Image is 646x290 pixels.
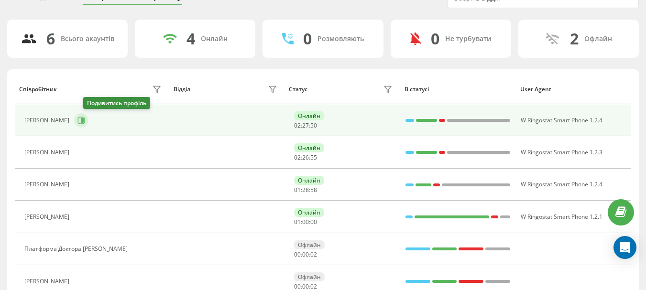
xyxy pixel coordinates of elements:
[294,250,301,258] span: 00
[24,278,72,285] div: [PERSON_NAME]
[294,208,324,217] div: Онлайн
[310,186,317,194] span: 58
[445,35,492,43] div: Не турбувати
[570,30,579,48] div: 2
[186,30,195,48] div: 4
[24,149,72,156] div: [PERSON_NAME]
[294,176,324,185] div: Онлайн
[310,121,317,129] span: 50
[521,180,602,188] span: W Ringostat Smart Phone 1.2.4
[294,143,324,152] div: Онлайн
[310,218,317,226] span: 00
[24,181,72,188] div: [PERSON_NAME]
[24,117,72,124] div: [PERSON_NAME]
[520,86,627,93] div: User Agent
[19,86,57,93] div: Співробітник
[431,30,439,48] div: 0
[83,97,150,109] div: Подивитись профіль
[584,35,612,43] div: Офлайн
[201,35,228,43] div: Онлайн
[294,122,317,129] div: : :
[294,218,301,226] span: 01
[174,86,190,93] div: Відділ
[613,236,636,259] div: Open Intercom Messenger
[294,153,301,161] span: 02
[405,86,511,93] div: В статусі
[46,30,55,48] div: 6
[310,250,317,258] span: 02
[302,250,309,258] span: 00
[24,246,130,252] div: Платформа Доктора [PERSON_NAME]
[294,121,301,129] span: 02
[24,214,72,220] div: [PERSON_NAME]
[294,111,324,120] div: Онлайн
[294,154,317,161] div: : :
[521,148,602,156] span: W Ringostat Smart Phone 1.2.3
[289,86,307,93] div: Статус
[294,272,325,281] div: Офлайн
[302,121,309,129] span: 27
[294,186,301,194] span: 01
[61,35,114,43] div: Всього акаунтів
[302,153,309,161] span: 26
[294,219,317,226] div: : :
[303,30,312,48] div: 0
[294,240,325,249] div: Офлайн
[294,283,317,290] div: : :
[302,218,309,226] span: 00
[521,116,602,124] span: W Ringostat Smart Phone 1.2.4
[318,35,364,43] div: Розмовляють
[310,153,317,161] span: 55
[521,213,602,221] span: W Ringostat Smart Phone 1.2.1
[294,251,317,258] div: : :
[294,187,317,193] div: : :
[302,186,309,194] span: 28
